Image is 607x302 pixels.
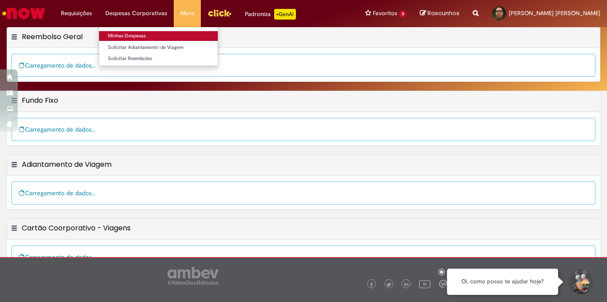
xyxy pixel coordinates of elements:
img: ServiceNow [1,4,47,22]
p: +GenAi [274,9,296,20]
a: Minhas Despesas [99,31,218,41]
img: logo_footer_twitter.png [387,282,391,287]
div: Carregamento de dados... [12,54,595,77]
div: Carregamento de dados... [12,118,595,141]
button: Reembolso Geral Menu de contexto [11,32,18,44]
a: Solicitar Adiantamento de Viagem [99,43,218,52]
h2: Reembolso Geral [22,32,83,42]
a: Solicitar Reembolso [99,54,218,64]
button: Cartão Coorporativo - Viagens Menu de contexto [11,224,18,235]
img: click_logo_yellow_360x200.png [208,6,232,20]
div: Oi, como posso te ajudar hoje? [447,269,558,295]
span: Despesas Corporativas [105,9,167,18]
span: More [180,9,194,18]
button: Adiantamento de Viagem Menu de contexto [11,160,18,172]
button: Iniciar Conversa de Suporte [567,269,594,295]
div: Padroniza [245,9,296,20]
a: Rascunhos [420,9,459,18]
img: logo_footer_linkedin.png [404,282,409,287]
span: Favoritos [373,9,397,18]
span: Rascunhos [427,9,459,17]
h2: Cartão Coorporativo - Viagens [22,223,131,234]
h2: Fundo Fixo [22,95,58,105]
span: [PERSON_NAME] [PERSON_NAME] [509,9,600,17]
ul: Despesas Corporativas [99,27,218,66]
div: Carregamento de dados... [12,181,595,205]
div: Carregamento de dados... [12,246,595,269]
span: Requisições [61,9,92,18]
h2: Adiantamento de Viagem [22,159,112,169]
img: logo_footer_ambev_rotulo_gray.png [168,267,219,285]
img: logo_footer_facebook.png [369,282,374,287]
img: logo_footer_youtube.png [419,278,431,290]
img: logo_footer_workplace.png [439,280,447,288]
span: 3 [399,10,407,18]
